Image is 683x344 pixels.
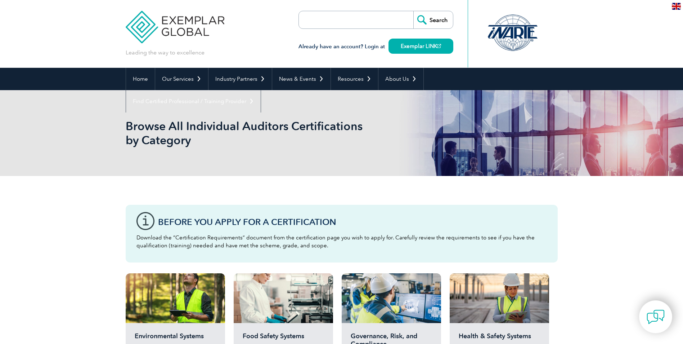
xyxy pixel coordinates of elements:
[158,217,547,226] h3: Before You Apply For a Certification
[272,68,331,90] a: News & Events
[126,49,205,57] p: Leading the way to excellence
[126,68,155,90] a: Home
[437,44,441,48] img: open_square.png
[126,119,402,147] h1: Browse All Individual Auditors Certifications by Category
[208,68,272,90] a: Industry Partners
[331,68,378,90] a: Resources
[126,90,261,113] a: Find Certified Professional / Training Provider
[388,39,453,54] a: Exemplar LINK
[136,234,547,250] p: Download the “Certification Requirements” document from the certification page you wish to apply ...
[413,11,453,28] input: Search
[647,308,665,326] img: contact-chat.png
[298,42,453,51] h3: Already have an account? Login at
[155,68,208,90] a: Our Services
[672,3,681,10] img: en
[378,68,423,90] a: About Us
